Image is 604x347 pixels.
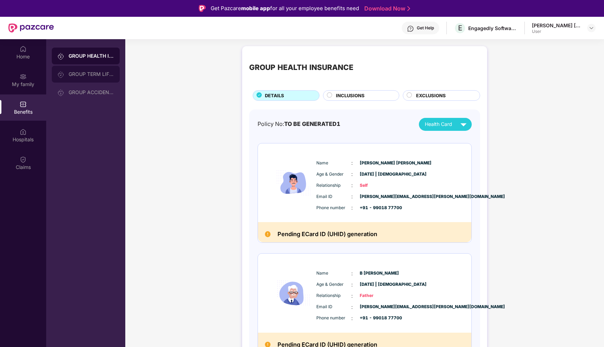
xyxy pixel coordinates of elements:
[316,304,351,310] span: Email ID
[589,25,594,31] img: svg+xml;base64,PHN2ZyBpZD0iRHJvcGRvd24tMzJ4MzIiIHhtbG5zPSJodHRwOi8vd3d3LnczLm9yZy8yMDAwL3N2ZyIgd2...
[316,182,351,189] span: Relationship
[20,128,27,135] img: svg+xml;base64,PHN2ZyBpZD0iSG9zcGl0YWxzIiB4bWxucz0iaHR0cDovL3d3dy53My5vcmcvMjAwMC9zdmciIHdpZHRoPS...
[265,92,284,99] span: DETAILS
[351,270,353,277] span: :
[360,160,395,167] span: [PERSON_NAME] [PERSON_NAME]
[316,171,351,178] span: Age & Gender
[407,25,414,32] img: svg+xml;base64,PHN2ZyBpZD0iSGVscC0zMngzMiIgeG1sbnM9Imh0dHA6Ly93d3cudzMub3JnLzIwMDAvc3ZnIiB3aWR0aD...
[20,101,27,108] img: svg+xml;base64,PHN2ZyBpZD0iQmVuZWZpdHMiIHhtbG5zPSJodHRwOi8vd3d3LnczLm9yZy8yMDAwL3N2ZyIgd2lkdGg9Ij...
[532,29,581,34] div: User
[364,5,408,12] a: Download Now
[316,281,351,288] span: Age & Gender
[57,71,64,78] img: svg+xml;base64,PHN2ZyB3aWR0aD0iMjAiIGhlaWdodD0iMjAiIHZpZXdCb3g9IjAgMCAyMCAyMCIgZmlsbD0ibm9uZSIgeG...
[458,24,462,32] span: E
[360,182,395,189] span: Self
[57,53,64,60] img: svg+xml;base64,PHN2ZyB3aWR0aD0iMjAiIGhlaWdodD0iMjAiIHZpZXdCb3g9IjAgMCAyMCAyMCIgZmlsbD0ibm9uZSIgeG...
[20,73,27,80] img: svg+xml;base64,PHN2ZyB3aWR0aD0iMjAiIGhlaWdodD0iMjAiIHZpZXdCb3g9IjAgMCAyMCAyMCIgZmlsbD0ibm9uZSIgeG...
[360,205,395,211] span: +91 - 99018 77700
[69,71,114,77] div: GROUP TERM LIFE INSURANCE
[199,5,206,12] img: Logo
[425,120,452,128] span: Health Card
[316,270,351,277] span: Name
[468,25,517,31] div: Engagedly Software India Private Limited
[284,120,340,127] span: TO BE GENERATED1
[316,160,351,167] span: Name
[278,229,377,239] h2: Pending ECard ID (UHID) generation
[265,231,271,237] img: Pending
[241,5,270,12] strong: mobile app
[69,52,114,59] div: GROUP HEALTH INSURANCE
[360,281,395,288] span: [DATE] | [DEMOGRAPHIC_DATA]
[351,159,353,167] span: :
[360,292,395,299] span: Father
[351,314,353,322] span: :
[316,292,351,299] span: Relationship
[316,315,351,321] span: Phone number
[316,193,351,200] span: Email ID
[211,4,359,13] div: Get Pazcare for all your employee benefits need
[360,193,395,200] span: [PERSON_NAME][EMAIL_ADDRESS][PERSON_NAME][DOMAIN_NAME]
[360,304,395,310] span: [PERSON_NAME][EMAIL_ADDRESS][PERSON_NAME][DOMAIN_NAME]
[532,22,581,29] div: [PERSON_NAME] [PERSON_NAME]
[360,171,395,178] span: [DATE] | [DEMOGRAPHIC_DATA]
[273,261,315,326] img: icon
[20,45,27,52] img: svg+xml;base64,PHN2ZyBpZD0iSG9tZSIgeG1sbnM9Imh0dHA6Ly93d3cudzMub3JnLzIwMDAvc3ZnIiB3aWR0aD0iMjAiIG...
[419,118,472,131] button: Health Card
[407,5,410,12] img: Stroke
[316,205,351,211] span: Phone number
[8,23,54,33] img: New Pazcare Logo
[69,90,114,95] div: GROUP ACCIDENTAL INSURANCE
[351,193,353,200] span: :
[457,118,470,130] img: svg+xml;base64,PHN2ZyB4bWxucz0iaHR0cDovL3d3dy53My5vcmcvMjAwMC9zdmciIHZpZXdCb3g9IjAgMCAyNCAyNCIgd2...
[351,281,353,289] span: :
[416,92,446,99] span: EXCLUSIONS
[360,270,395,277] span: B [PERSON_NAME]
[360,315,395,321] span: +91 - 99018 77700
[351,170,353,178] span: :
[258,120,340,128] div: Policy No:
[336,92,365,99] span: INCLUSIONS
[351,303,353,311] span: :
[249,62,353,73] div: GROUP HEALTH INSURANCE
[417,25,434,31] div: Get Help
[273,150,315,215] img: icon
[20,156,27,163] img: svg+xml;base64,PHN2ZyBpZD0iQ2xhaW0iIHhtbG5zPSJodHRwOi8vd3d3LnczLm9yZy8yMDAwL3N2ZyIgd2lkdGg9IjIwIi...
[351,204,353,212] span: :
[57,89,64,96] img: svg+xml;base64,PHN2ZyB3aWR0aD0iMjAiIGhlaWdodD0iMjAiIHZpZXdCb3g9IjAgMCAyMCAyMCIgZmlsbD0ibm9uZSIgeG...
[351,292,353,300] span: :
[351,182,353,189] span: :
